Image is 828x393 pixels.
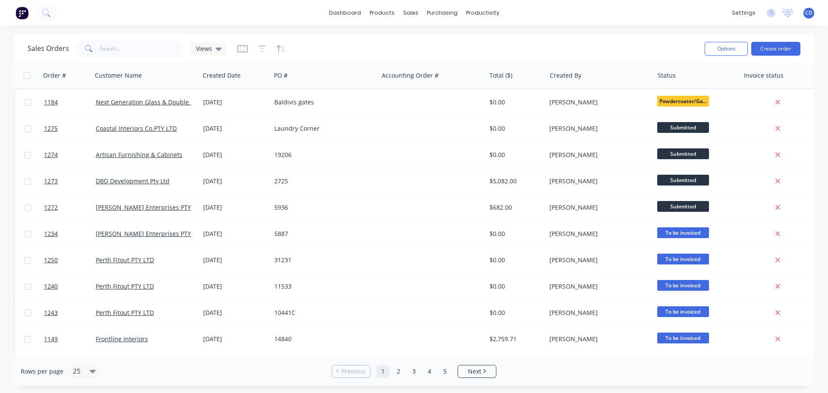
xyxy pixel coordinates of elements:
h1: Sales Orders [28,44,69,53]
a: 1149 [44,326,96,352]
div: Laundry Corner [274,124,370,133]
div: 14840 [274,335,370,343]
button: Options [705,42,748,56]
a: [PERSON_NAME] Enterprises PTY LTD [96,203,204,211]
a: 1275 [44,116,96,141]
div: [DATE] [203,335,267,343]
a: Page 2 [392,365,405,378]
img: Factory [16,6,28,19]
span: CD [805,9,812,17]
div: [PERSON_NAME] [549,203,645,212]
a: 1274 [44,142,96,168]
div: Invoice status [744,71,784,80]
div: $0.00 [489,282,540,291]
span: 1250 [44,256,58,264]
div: $0.00 [489,308,540,317]
div: [DATE] [203,230,267,238]
div: Baldivis gates [274,98,370,107]
div: [DATE] [203,203,267,212]
div: 19206 [274,151,370,159]
span: To be invoiced [657,227,709,238]
ul: Pagination [328,365,500,378]
a: DBD Development Pty Ltd [96,177,169,185]
a: 1271 [44,352,96,378]
div: [DATE] [203,124,267,133]
div: [PERSON_NAME] [549,177,645,185]
div: 31231 [274,256,370,264]
div: [PERSON_NAME] [549,335,645,343]
div: [DATE] [203,256,267,264]
a: Perth Fitout PTY LTD [96,308,154,317]
a: Perth Fitout PTY LTD [96,282,154,290]
span: To be invoiced [657,306,709,317]
div: [DATE] [203,151,267,159]
span: 1149 [44,335,58,343]
div: productivity [462,6,504,19]
span: Submitted [657,175,709,185]
div: $5,082.00 [489,177,540,185]
div: $0.00 [489,256,540,264]
div: sales [399,6,423,19]
div: Accounting Order # [382,71,439,80]
a: 1273 [44,168,96,194]
div: 5936 [274,203,370,212]
a: Perth Fitout PTY LTD [96,256,154,264]
div: [PERSON_NAME] [549,282,645,291]
span: 1234 [44,230,58,238]
div: [DATE] [203,308,267,317]
div: $0.00 [489,124,540,133]
a: Frontline Interiors [96,335,148,343]
a: Next Generation Glass & Double Glazing [96,98,212,106]
span: Submitted [657,122,709,133]
a: Previous page [332,367,370,376]
div: [DATE] [203,177,267,185]
a: Page 5 [439,365,452,378]
div: [PERSON_NAME] [549,256,645,264]
a: 1240 [44,274,96,299]
a: 1184 [44,89,96,115]
div: [PERSON_NAME] [549,308,645,317]
span: 1243 [44,308,58,317]
span: 1240 [44,282,58,291]
span: Powdercoater/Ga... [657,96,709,107]
div: [PERSON_NAME] [549,124,645,133]
a: 1272 [44,195,96,220]
div: $0.00 [489,98,540,107]
div: $682.00 [489,203,540,212]
span: Views [196,44,212,53]
div: Total ($) [489,71,512,80]
a: Page 3 [408,365,420,378]
span: Submitted [657,148,709,159]
a: dashboard [325,6,365,19]
span: 1275 [44,124,58,133]
span: Rows per page [21,367,63,376]
div: [DATE] [203,98,267,107]
div: 2725 [274,177,370,185]
a: Coastal Interiors Co.PTY LTD [96,124,177,132]
a: Next page [458,367,496,376]
span: To be invoiced [657,254,709,264]
a: Artisan Furnishing & Cabinets [96,151,182,159]
div: Customer Name [95,71,142,80]
div: settings [728,6,760,19]
div: $0.00 [489,151,540,159]
div: 10441C [274,308,370,317]
div: products [365,6,399,19]
span: 1273 [44,177,58,185]
div: 11533 [274,282,370,291]
div: $0.00 [489,230,540,238]
span: Next [468,367,481,376]
div: [PERSON_NAME] [549,151,645,159]
span: To be invoiced [657,280,709,291]
a: 1243 [44,300,96,326]
div: $2,759.71 [489,335,540,343]
div: [PERSON_NAME] [549,98,645,107]
div: Created Date [203,71,241,80]
input: Search... [100,40,184,57]
span: 1184 [44,98,58,107]
div: 5887 [274,230,370,238]
button: Create order [751,42,800,56]
a: Page 1 is your current page [376,365,389,378]
div: purchasing [423,6,462,19]
a: 1234 [44,221,96,247]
